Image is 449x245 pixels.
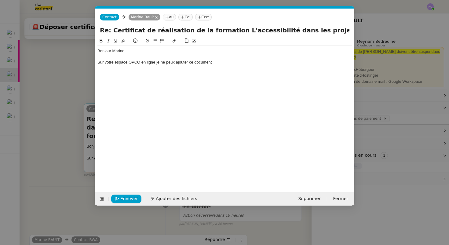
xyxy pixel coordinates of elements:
nz-tag: Marine Rault [129,14,161,20]
div: Bonjour Marine, [97,48,352,54]
span: Supprimer [298,195,320,202]
div: Sur votre espace OPCO en ligne je ne peux ajouter ce document [97,60,352,65]
span: Ajouter des fichiers [156,195,197,202]
button: Envoyer [111,195,141,203]
button: Ajouter des fichiers [147,195,201,203]
nz-tag: Cc: [178,14,193,20]
button: Supprimer [294,195,324,203]
span: Fermer [333,195,348,202]
span: Envoyer [120,195,138,202]
nz-tag: Ccc: [195,14,212,20]
nz-tag: au [163,14,176,20]
input: Subject [100,26,349,35]
button: Fermer [330,195,352,203]
span: Contact [102,15,117,19]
